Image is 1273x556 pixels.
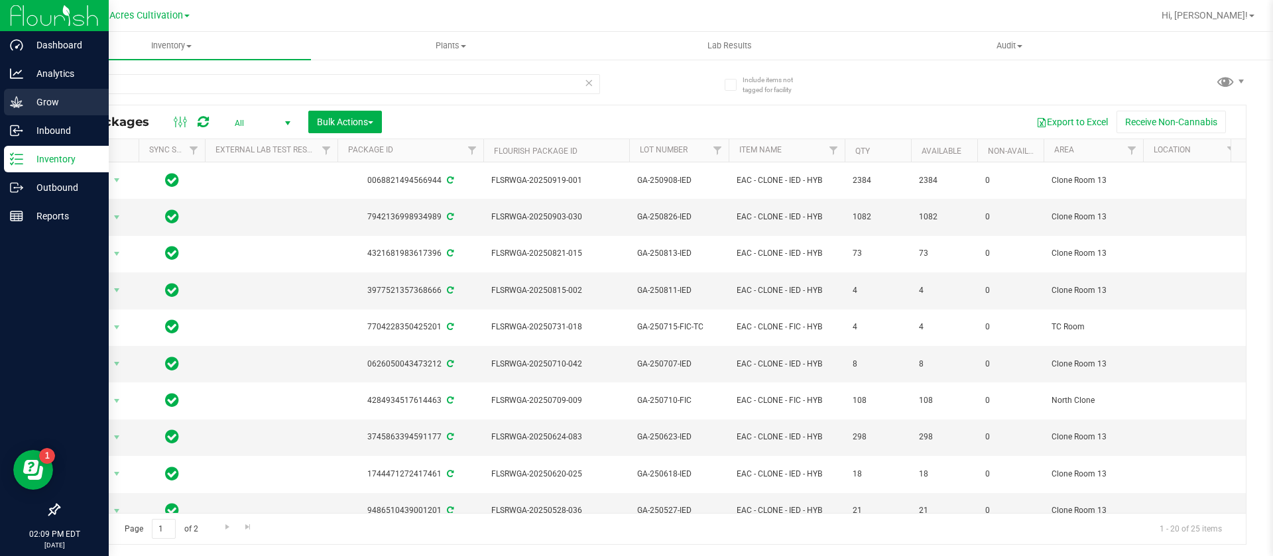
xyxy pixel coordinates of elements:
[919,394,969,407] span: 108
[1052,284,1135,297] span: Clone Room 13
[737,504,837,517] span: EAC - CLONE - IED - HYB
[348,145,393,154] a: Package ID
[69,115,162,129] span: All Packages
[165,207,179,226] span: In Sync
[871,40,1148,52] span: Audit
[81,10,183,21] span: Green Acres Cultivation
[637,284,721,297] span: GA-250811-IED
[10,181,23,194] inline-svg: Outbound
[743,75,809,95] span: Include items not tagged for facility
[445,469,454,478] span: Sync from Compliance System
[165,391,179,410] span: In Sync
[217,519,237,537] a: Go to the next page
[109,428,125,447] span: select
[1052,358,1135,370] span: Clone Room 13
[109,245,125,263] span: select
[149,145,200,154] a: Sync Status
[985,394,1036,407] span: 0
[10,38,23,52] inline-svg: Dashboard
[10,67,23,80] inline-svg: Analytics
[853,211,903,223] span: 1082
[637,431,721,443] span: GA-250623-IED
[491,431,621,443] span: FLSRWGA-20250624-083
[919,211,969,223] span: 1082
[1121,139,1143,162] a: Filter
[491,394,621,407] span: FLSRWGA-20250709-009
[1052,394,1135,407] span: North Clone
[445,432,454,441] span: Sync from Compliance System
[1052,468,1135,480] span: Clone Room 13
[985,431,1036,443] span: 0
[1052,321,1135,333] span: TC Room
[707,139,729,162] a: Filter
[109,355,125,373] span: select
[1221,139,1243,162] a: Filter
[215,145,320,154] a: External Lab Test Result
[10,209,23,223] inline-svg: Reports
[737,358,837,370] span: EAC - CLONE - IED - HYB
[165,171,179,190] span: In Sync
[919,247,969,260] span: 73
[737,174,837,187] span: EAC - CLONE - IED - HYB
[316,139,337,162] a: Filter
[853,504,903,517] span: 21
[165,427,179,446] span: In Sync
[335,321,485,333] div: 7704228350425201
[985,504,1036,517] span: 0
[10,95,23,109] inline-svg: Grow
[445,396,454,405] span: Sync from Compliance System
[1052,211,1135,223] span: Clone Room 13
[23,180,103,195] p: Outbound
[988,146,1047,156] a: Non-Available
[23,66,103,82] p: Analytics
[985,174,1036,187] span: 0
[317,117,373,127] span: Bulk Actions
[23,94,103,110] p: Grow
[737,247,837,260] span: EAC - CLONE - IED - HYB
[637,211,721,223] span: GA-250826-IED
[32,40,311,52] span: Inventory
[853,468,903,480] span: 18
[637,358,721,370] span: GA-250707-IED
[109,281,125,300] span: select
[737,284,837,297] span: EAC - CLONE - IED - HYB
[445,176,454,185] span: Sync from Compliance System
[985,358,1036,370] span: 0
[311,32,590,60] a: Plants
[985,468,1036,480] span: 0
[1117,111,1226,133] button: Receive Non-Cannabis
[985,284,1036,297] span: 0
[109,502,125,520] span: select
[109,318,125,337] span: select
[922,146,961,156] a: Available
[637,394,721,407] span: GA-250710-FIC
[855,146,870,156] a: Qty
[737,431,837,443] span: EAC - CLONE - IED - HYB
[335,211,485,223] div: 7942136998934989
[640,145,688,154] a: Lot Number
[445,212,454,221] span: Sync from Compliance System
[1052,174,1135,187] span: Clone Room 13
[23,123,103,139] p: Inbound
[335,468,485,480] div: 1744471272417461
[165,465,179,483] span: In Sync
[919,504,969,517] span: 21
[1154,145,1191,154] a: Location
[335,394,485,407] div: 4284934517614463
[335,174,485,187] div: 0068821494566944
[853,431,903,443] span: 298
[985,211,1036,223] span: 0
[1054,145,1074,154] a: Area
[737,321,837,333] span: EAC - CLONE - FIC - HYB
[737,468,837,480] span: EAC - CLONE - IED - HYB
[6,528,103,540] p: 02:09 PM EDT
[445,249,454,258] span: Sync from Compliance System
[985,321,1036,333] span: 0
[853,358,903,370] span: 8
[10,152,23,166] inline-svg: Inventory
[335,431,485,443] div: 3745863394591177
[109,171,125,190] span: select
[870,32,1149,60] a: Audit
[985,247,1036,260] span: 0
[32,32,311,60] a: Inventory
